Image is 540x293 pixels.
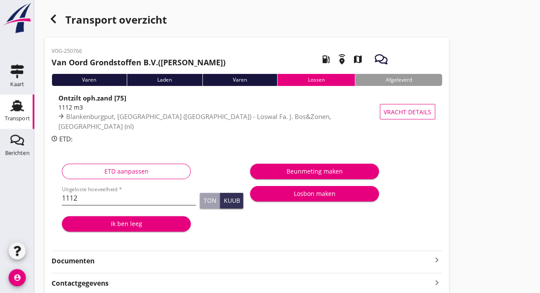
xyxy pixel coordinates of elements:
strong: Documenten [52,256,432,266]
button: Beunmeting maken [250,164,379,179]
div: Transport [5,116,30,121]
div: Berichten [5,150,30,156]
div: Afgeleverd [355,74,442,86]
a: Ontzilt oph.zand [75]1112 m3Blankenburgput, [GEOGRAPHIC_DATA] ([GEOGRAPHIC_DATA]) - Loswal Fa. J.... [52,93,442,131]
div: ETD aanpassen [69,167,183,176]
i: keyboard_arrow_right [432,255,442,265]
span: ETD: [59,134,73,143]
div: Lossen [277,74,355,86]
i: keyboard_arrow_right [432,277,442,288]
div: Ik ben leeg [69,219,184,228]
button: Vracht details [380,104,435,119]
span: Blankenburgput, [GEOGRAPHIC_DATA] ([GEOGRAPHIC_DATA]) - Loswal Fa. J. Bos&Zonen, [GEOGRAPHIC_DATA... [58,112,331,131]
div: 1112 m3 [58,103,384,112]
h2: ([PERSON_NAME]) [52,57,226,68]
strong: Ontzilt oph.zand [75] [58,94,126,102]
button: ETD aanpassen [62,164,191,179]
i: account_circle [9,269,26,286]
i: emergency_share [330,47,354,71]
i: local_gas_station [314,47,338,71]
input: Uitgeloste hoeveelheid * [62,191,196,205]
span: Vracht details [384,107,431,116]
div: Ton [203,198,216,204]
button: Kuub [220,193,243,208]
button: Ik ben leeg [62,216,191,232]
div: Transport overzicht [45,10,449,31]
strong: Van Oord Grondstoffen B.V. [52,57,158,67]
div: Varen [202,74,278,86]
img: logo-small.a267ee39.svg [2,2,33,34]
div: Varen [52,74,127,86]
strong: Contactgegevens [52,278,109,288]
p: VOG-250766 [52,47,226,55]
button: Losbon maken [250,186,379,201]
div: Laden [127,74,202,86]
div: Kaart [10,81,24,87]
button: Ton [200,193,220,208]
i: map [345,47,369,71]
div: Losbon maken [257,189,372,198]
div: Beunmeting maken [257,167,372,176]
div: Kuub [223,198,240,204]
